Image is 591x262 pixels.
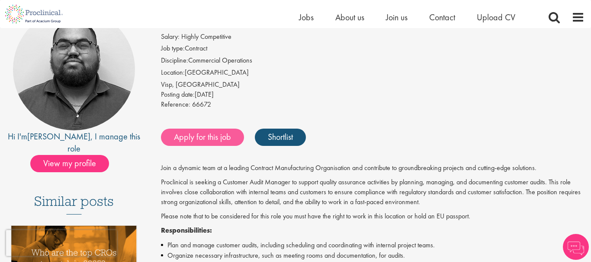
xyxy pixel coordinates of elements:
span: Highly Competitive [181,32,231,41]
div: Visp, [GEOGRAPHIC_DATA] [161,80,585,90]
a: Shortlist [255,129,306,146]
h3: Similar posts [34,194,114,215]
a: Jobs [299,12,314,23]
strong: Responsibilities: [161,226,212,235]
li: Organize necessary infrastructure, such as meeting rooms and documentation, for audits. [161,250,585,261]
label: Job type: [161,44,185,54]
label: Location: [161,68,185,78]
label: Discipline: [161,56,188,66]
img: Chatbot [563,234,589,260]
iframe: reCAPTCHA [6,230,117,256]
a: About us [335,12,364,23]
img: imeage of recruiter Ashley Bennett [13,9,135,130]
li: Commercial Operations [161,56,585,68]
li: Contract [161,44,585,56]
span: View my profile [30,155,109,172]
p: Proclinical is seeking a Customer Audit Manager to support quality assurance activities by planni... [161,177,585,207]
label: Salary: [161,32,180,42]
p: Please note that to be considered for this role you must have the right to work in this location ... [161,211,585,221]
p: Join a dynamic team at a leading Contract Manufacturing Organisation and contribute to groundbrea... [161,163,585,173]
li: [GEOGRAPHIC_DATA] [161,68,585,80]
a: Join us [386,12,408,23]
label: Reference: [161,100,190,110]
a: [PERSON_NAME] [27,131,90,142]
div: Hi I'm , I manage this role [6,130,141,155]
a: Contact [429,12,455,23]
li: Plan and manage customer audits, including scheduling and coordinating with internal project teams. [161,240,585,250]
div: [DATE] [161,90,585,100]
span: Posting date: [161,90,195,99]
a: Apply for this job [161,129,244,146]
a: Upload CV [477,12,515,23]
a: View my profile [30,157,118,168]
span: 66672 [192,100,211,109]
